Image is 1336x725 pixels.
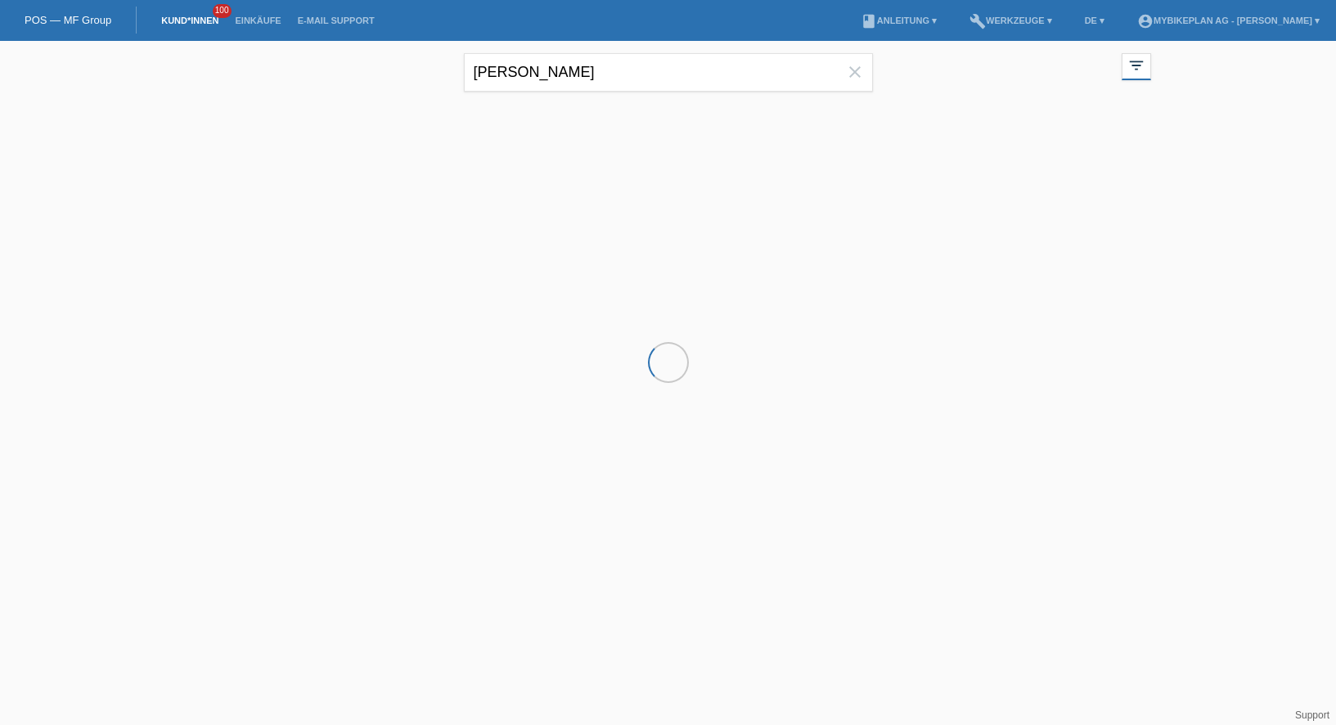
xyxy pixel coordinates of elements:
[1127,56,1145,74] i: filter_list
[153,16,227,25] a: Kund*innen
[1137,13,1154,29] i: account_circle
[852,16,945,25] a: bookAnleitung ▾
[845,62,865,82] i: close
[1129,16,1328,25] a: account_circleMybikeplan AG - [PERSON_NAME] ▾
[464,53,873,92] input: Suche...
[213,4,232,18] span: 100
[969,13,986,29] i: build
[1295,709,1329,721] a: Support
[227,16,289,25] a: Einkäufe
[1077,16,1113,25] a: DE ▾
[861,13,877,29] i: book
[290,16,383,25] a: E-Mail Support
[961,16,1060,25] a: buildWerkzeuge ▾
[25,14,111,26] a: POS — MF Group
